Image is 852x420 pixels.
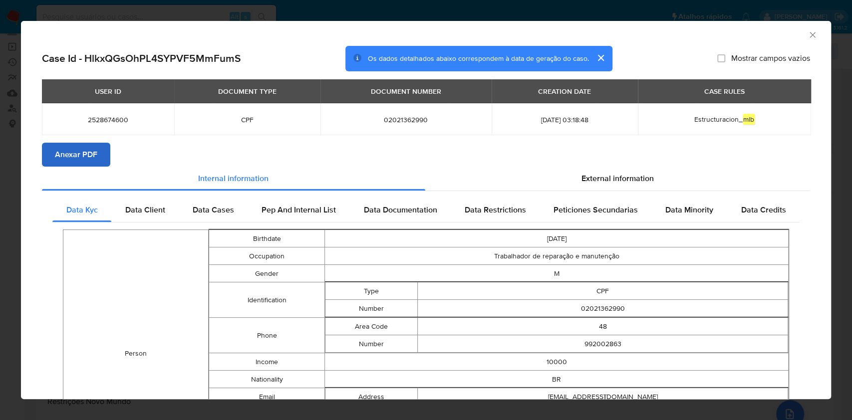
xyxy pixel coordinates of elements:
[209,265,324,282] td: Gender
[209,371,324,388] td: Nationality
[418,318,788,335] td: 48
[368,53,588,63] span: Os dados detalhados abaixo correspondem à data de geração do caso.
[532,83,597,100] div: CREATION DATE
[186,115,308,124] span: CPF
[363,204,437,215] span: Data Documentation
[332,115,480,124] span: 02021362990
[698,83,751,100] div: CASE RULES
[665,204,713,215] span: Data Minority
[209,353,324,371] td: Income
[209,282,324,318] td: Identification
[465,204,526,215] span: Data Restrictions
[21,21,831,399] div: closure-recommendation-modal
[325,282,418,300] td: Type
[325,318,418,335] td: Area Code
[588,46,612,70] button: cerrar
[193,204,234,215] span: Data Cases
[325,335,418,353] td: Number
[42,52,241,65] h2: Case Id - HlkxQGsOhPL4SYPVF5MmFumS
[808,30,817,39] button: Fechar a janela
[365,83,447,100] div: DOCUMENT NUMBER
[554,204,638,215] span: Peticiones Secundarias
[325,388,418,406] td: Address
[42,143,110,167] button: Anexar PDF
[209,388,324,406] td: Email
[325,230,789,247] td: [DATE]
[325,371,789,388] td: BR
[209,247,324,265] td: Occupation
[717,54,725,62] input: Mostrar campos vazios
[325,247,789,265] td: Trabalhador de reparação e manutenção
[325,300,418,317] td: Number
[42,167,810,191] div: Detailed info
[741,204,786,215] span: Data Credits
[418,300,788,317] td: 02021362990
[66,204,98,215] span: Data Kyc
[325,353,789,371] td: 10000
[54,115,162,124] span: 2528674600
[418,335,788,353] td: 992002863
[89,83,127,100] div: USER ID
[52,198,800,222] div: Detailed internal info
[504,115,626,124] span: [DATE] 03:18:48
[209,318,324,353] td: Phone
[581,173,654,184] span: External information
[209,230,324,247] td: Birthdate
[418,388,788,406] td: [EMAIL_ADDRESS][DOMAIN_NAME]
[262,204,336,215] span: Pep And Internal List
[198,173,269,184] span: Internal information
[55,144,97,166] span: Anexar PDF
[325,265,789,282] td: M
[731,53,810,63] span: Mostrar campos vazios
[694,114,755,125] span: Estructuracion_
[743,114,755,125] em: mlb
[125,204,165,215] span: Data Client
[212,83,283,100] div: DOCUMENT TYPE
[418,282,788,300] td: CPF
